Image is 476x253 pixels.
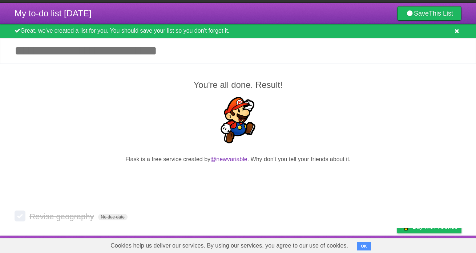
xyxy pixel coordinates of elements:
[15,155,461,164] p: Flask is a free service created by . Why don't you tell your friends about it.
[98,214,128,220] span: No due date
[103,238,355,253] span: Cookies help us deliver our services. By using our services, you agree to our use of cookies.
[29,212,96,221] span: Revise geography
[300,237,316,251] a: About
[416,237,461,251] a: Suggest a feature
[397,6,461,21] a: SaveThis List
[363,237,379,251] a: Terms
[15,211,25,221] label: Done
[210,156,247,162] a: @newvariable
[15,8,92,18] span: My to-do list [DATE]
[215,97,261,143] img: Super Mario
[15,78,461,91] h2: You're all done. Result!
[429,10,453,17] b: This List
[357,242,371,250] button: OK
[324,237,354,251] a: Developers
[388,237,407,251] a: Privacy
[412,220,458,233] span: Buy me a coffee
